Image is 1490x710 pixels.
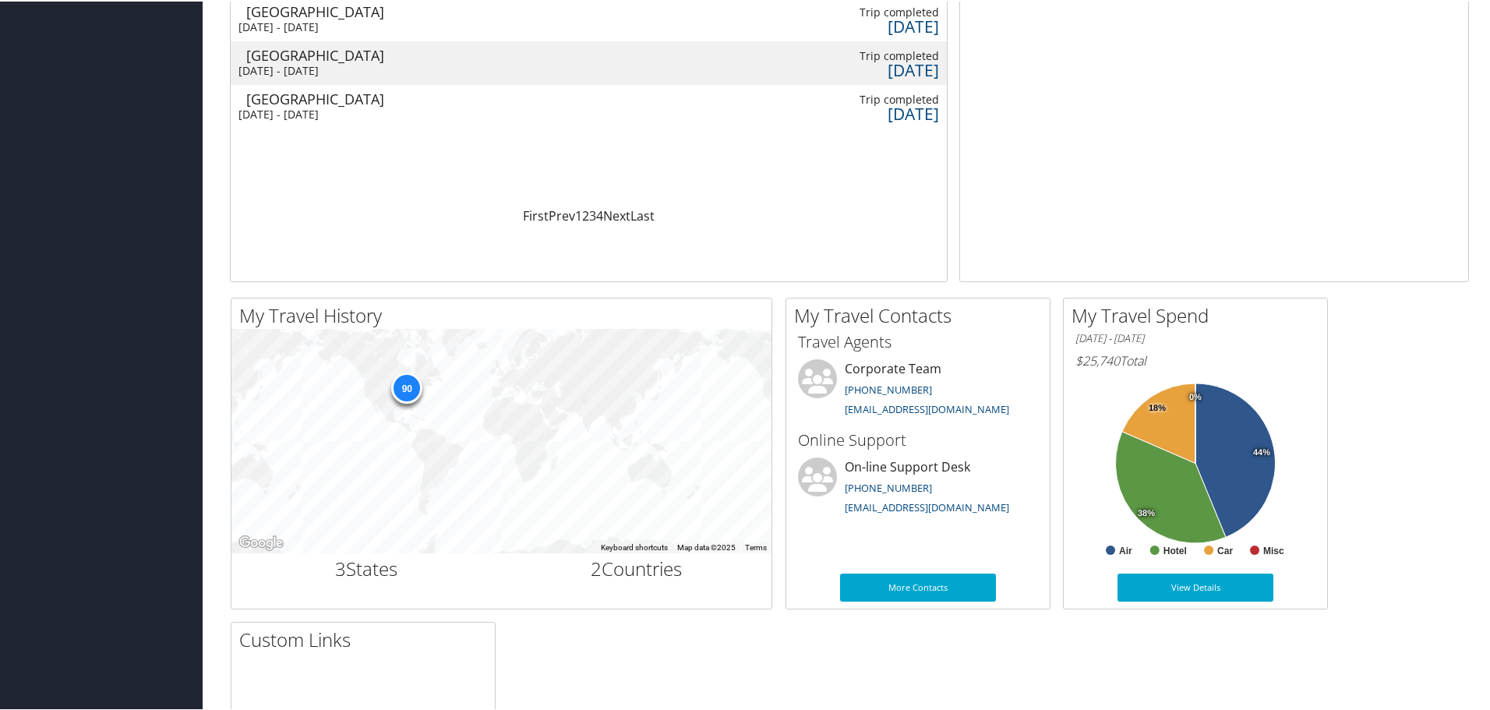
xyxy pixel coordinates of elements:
a: 3 [589,206,596,223]
button: Keyboard shortcuts [601,541,668,552]
div: [GEOGRAPHIC_DATA] [246,3,412,17]
a: More Contacts [840,572,996,600]
a: View Details [1117,572,1273,600]
div: Trip completed [777,91,940,105]
h2: Countries [514,554,761,581]
h6: Total [1075,351,1315,368]
text: Car [1217,544,1233,555]
a: 1 [575,206,582,223]
span: $25,740 [1075,351,1120,368]
tspan: 18% [1149,402,1166,412]
div: [DATE] - [DATE] [238,62,404,76]
tspan: 38% [1138,507,1155,517]
h2: States [243,554,490,581]
a: Next [603,206,630,223]
img: Google [235,532,287,552]
a: 4 [596,206,603,223]
span: Map data ©2025 [677,542,736,550]
h2: My Travel Contacts [794,301,1050,327]
h2: My Travel History [239,301,771,327]
div: [GEOGRAPHIC_DATA] [246,90,412,104]
div: [DATE] [777,62,940,76]
div: [GEOGRAPHIC_DATA] [246,47,412,61]
a: [EMAIL_ADDRESS][DOMAIN_NAME] [845,401,1009,415]
a: Open this area in Google Maps (opens a new window) [235,532,287,552]
a: 2 [582,206,589,223]
div: Trip completed [777,48,940,62]
h2: My Travel Spend [1072,301,1327,327]
h3: Online Support [798,428,1038,450]
text: Hotel [1163,544,1187,555]
span: 3 [335,554,346,580]
div: [DATE] - [DATE] [238,106,404,120]
a: [PHONE_NUMBER] [845,479,932,493]
div: [DATE] [777,105,940,119]
a: [EMAIL_ADDRESS][DOMAIN_NAME] [845,499,1009,513]
div: Trip completed [777,4,940,18]
text: Misc [1263,544,1284,555]
div: [DATE] - [DATE] [238,19,404,33]
div: 90 [391,371,422,402]
div: [DATE] [777,18,940,32]
tspan: 44% [1253,447,1270,456]
text: Air [1119,544,1132,555]
li: Corporate Team [790,358,1046,422]
span: 2 [591,554,602,580]
a: Prev [549,206,575,223]
h6: [DATE] - [DATE] [1075,330,1315,344]
a: First [523,206,549,223]
li: On-line Support Desk [790,456,1046,520]
h2: Custom Links [239,625,495,652]
a: [PHONE_NUMBER] [845,381,932,395]
tspan: 0% [1189,391,1202,401]
a: Last [630,206,655,223]
a: Terms (opens in new tab) [745,542,767,550]
h3: Travel Agents [798,330,1038,351]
